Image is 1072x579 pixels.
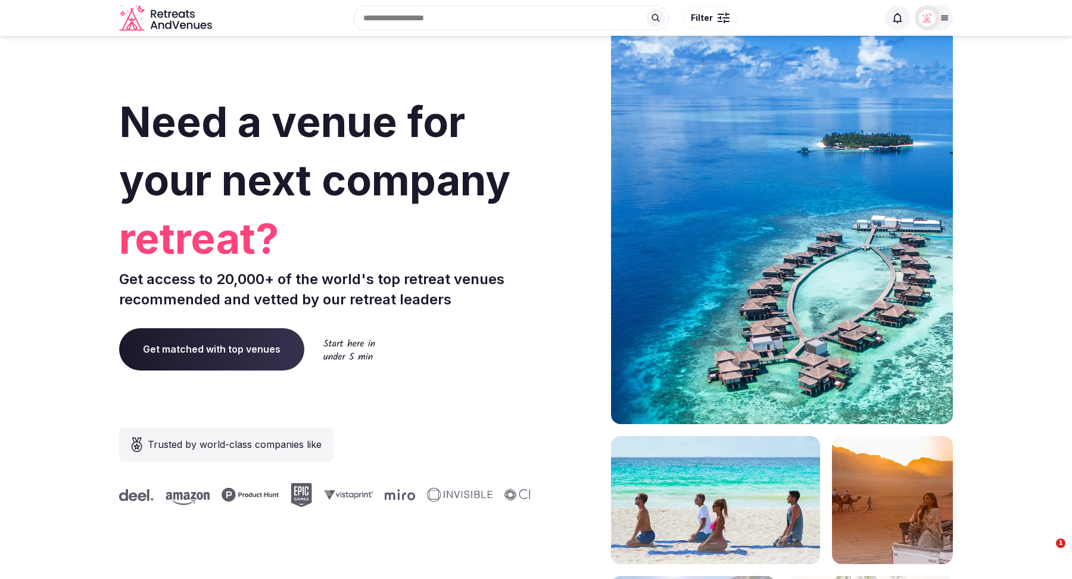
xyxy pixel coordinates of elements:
[832,436,953,564] img: woman sitting in back of truck with camels
[323,339,375,360] img: Start here in under 5 min
[284,483,306,507] svg: Epic Games company logo
[119,5,214,32] svg: Retreats and Venues company logo
[691,12,713,24] span: Filter
[119,96,510,206] span: Need a venue for your next company
[113,489,147,501] svg: Deel company logo
[119,5,214,32] a: Visit the homepage
[148,437,322,452] span: Trusted by world-class companies like
[119,210,531,268] span: retreat?
[611,436,820,564] img: yoga on tropical beach
[317,490,366,500] svg: Vistaprint company logo
[378,489,409,500] svg: Miro company logo
[420,488,486,502] svg: Invisible company logo
[119,269,531,309] p: Get access to 20,000+ of the world's top retreat venues recommended and vetted by our retreat lea...
[1032,538,1060,567] iframe: Intercom live chat
[683,7,737,29] button: Filter
[1056,538,1065,548] span: 1
[119,328,304,370] a: Get matched with top venues
[919,10,936,26] img: Matt Grant Oakes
